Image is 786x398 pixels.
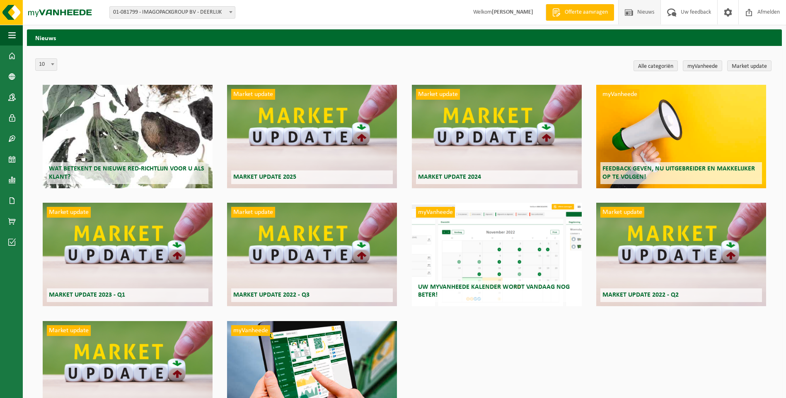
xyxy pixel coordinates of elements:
[36,59,57,70] span: 10
[600,89,639,100] span: myVanheede
[27,29,782,46] h2: Nieuws
[727,60,771,71] a: Market update
[35,58,57,71] span: 10
[47,325,91,336] span: Market update
[600,207,644,218] span: Market update
[231,325,270,336] span: myVanheede
[233,292,310,298] span: Market update 2022 - Q3
[634,60,678,71] a: Alle categoriën
[43,203,213,306] a: Market update Market update 2023 - Q1
[47,207,91,218] span: Market update
[683,60,722,71] a: myVanheede
[49,165,204,180] span: Wat betekent de nieuwe RED-richtlijn voor u als klant?
[43,85,213,188] a: Wat betekent de nieuwe RED-richtlijn voor u als klant?
[227,203,397,306] a: Market update Market update 2022 - Q3
[231,207,275,218] span: Market update
[546,4,614,21] a: Offerte aanvragen
[231,89,275,100] span: Market update
[233,174,296,180] span: Market update 2025
[596,85,766,188] a: myVanheede Feedback geven, nu uitgebreider en makkelijker op te volgen!
[602,292,679,298] span: Market update 2022 - Q2
[596,203,766,306] a: Market update Market update 2022 - Q2
[416,207,455,218] span: myVanheede
[109,6,235,19] span: 01-081799 - IMAGOPACKGROUP BV - DEERLIJK
[416,89,460,100] span: Market update
[412,203,582,306] a: myVanheede Uw myVanheede kalender wordt vandaag nog beter!
[412,85,582,188] a: Market update Market update 2024
[563,8,610,17] span: Offerte aanvragen
[602,165,755,180] span: Feedback geven, nu uitgebreider en makkelijker op te volgen!
[418,174,481,180] span: Market update 2024
[227,85,397,188] a: Market update Market update 2025
[418,284,570,298] span: Uw myVanheede kalender wordt vandaag nog beter!
[49,292,125,298] span: Market update 2023 - Q1
[110,7,235,18] span: 01-081799 - IMAGOPACKGROUP BV - DEERLIJK
[492,9,533,15] strong: [PERSON_NAME]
